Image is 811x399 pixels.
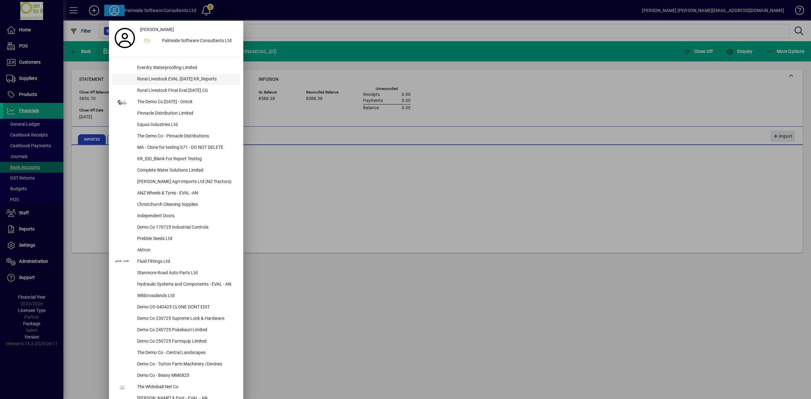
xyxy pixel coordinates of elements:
[112,313,240,325] button: Demo Co 230725 Supreme Lock & Hardware
[112,347,240,359] button: The Demo Co - Central Landscapes
[112,74,240,85] button: Rural Livestock EVAL [DATE] KR_Reports
[112,382,240,393] button: The Whitebait Net Co
[112,302,240,313] button: Demo CO 040425 CLONE DONT EDIT
[132,108,240,119] div: Pinnacle Distribution Limited
[112,199,240,211] button: Christchurch Cleaning Supplies
[112,85,240,97] button: Rural Livestock FInal Eval [DATE] CG
[132,313,240,325] div: Demo Co 230725 Supreme Lock & Hardware
[112,154,240,165] button: KR_IDD_Blank For Report Testing
[132,199,240,211] div: Christchurch Cleaning Supplies
[112,119,240,131] button: Equus Industries Ltd
[112,336,240,347] button: Demo Co 250725 Farmquip Limited
[132,336,240,347] div: Demo Co 250725 Farmquip Limited
[132,211,240,222] div: Independent Doors
[112,370,240,382] button: Demo Co - Beany MM0825
[132,176,240,188] div: [PERSON_NAME] Agri-Imports Ltd (NZ Tractors)
[157,35,240,47] div: Palmside Software Consultants Ltd
[112,176,240,188] button: [PERSON_NAME] Agri-Imports Ltd (NZ Tractors)
[132,279,240,290] div: Hydraulic Systems and Components - EVAL - AN
[112,325,240,336] button: Demo Co 240725 Pukekauri Limited
[132,325,240,336] div: Demo Co 240725 Pukekauri Limited
[132,290,240,302] div: Wildcrosslands Ltd
[132,142,240,154] div: MA - Clone for testing b71 - DO NOT DELETE
[132,359,240,370] div: Demo Co - Turton Farm Machinery /Devines
[132,74,240,85] div: Rural Livestock EVAL [DATE] KR_Reports
[112,62,240,74] button: Everdry Waterproofing Limited
[112,188,240,199] button: ANZ Wheels & Tyres - EVAL -AN
[132,188,240,199] div: ANZ Wheels & Tyres - EVAL -AN
[112,245,240,256] button: Aktron
[112,359,240,370] button: Demo Co - Turton Farm Machinery /Devines
[112,108,240,119] button: Pinnacle Distribution Limited
[132,165,240,176] div: Complete Water Solutions Limited
[137,35,240,47] button: Palmside Software Consultants Ltd
[112,290,240,302] button: Wildcrosslands Ltd
[112,142,240,154] button: MA - Clone for testing b71 - DO NOT DELETE
[132,62,240,74] div: Everdry Waterproofing Limited
[132,302,240,313] div: Demo CO 040425 CLONE DONT EDIT
[112,268,240,279] button: Stanmore Road Auto Parts Ltd
[140,26,174,33] span: [PERSON_NAME]
[132,154,240,165] div: KR_IDD_Blank For Report Testing
[132,382,240,393] div: The Whitebait Net Co
[132,119,240,131] div: Equus Industries Ltd
[132,370,240,382] div: Demo Co - Beany MM0825
[132,131,240,142] div: The Demo Co - Pinnacle Distributions
[112,131,240,142] button: The Demo Co - Pinnacle Distributions
[132,222,240,233] div: Demo Co 170725 Industrial Controls
[132,256,240,268] div: Fluid Fittings Ltd
[132,245,240,256] div: Aktron
[112,233,240,245] button: Prebble Seeds Ltd
[112,165,240,176] button: Complete Water Solutions Limited
[132,233,240,245] div: Prebble Seeds Ltd
[132,97,240,108] div: The Demo Co [DATE] - Ontoit
[132,268,240,279] div: Stanmore Road Auto Parts Ltd
[112,256,240,268] button: Fluid Fittings Ltd
[112,279,240,290] button: Hydraulic Systems and Components - EVAL - AN
[112,32,137,44] a: Profile
[132,347,240,359] div: The Demo Co - Central Landscapes
[112,211,240,222] button: Independent Doors
[112,97,240,108] button: The Demo Co [DATE] - Ontoit
[112,222,240,233] button: Demo Co 170725 Industrial Controls
[132,85,240,97] div: Rural Livestock FInal Eval [DATE] CG
[137,24,240,35] a: [PERSON_NAME]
